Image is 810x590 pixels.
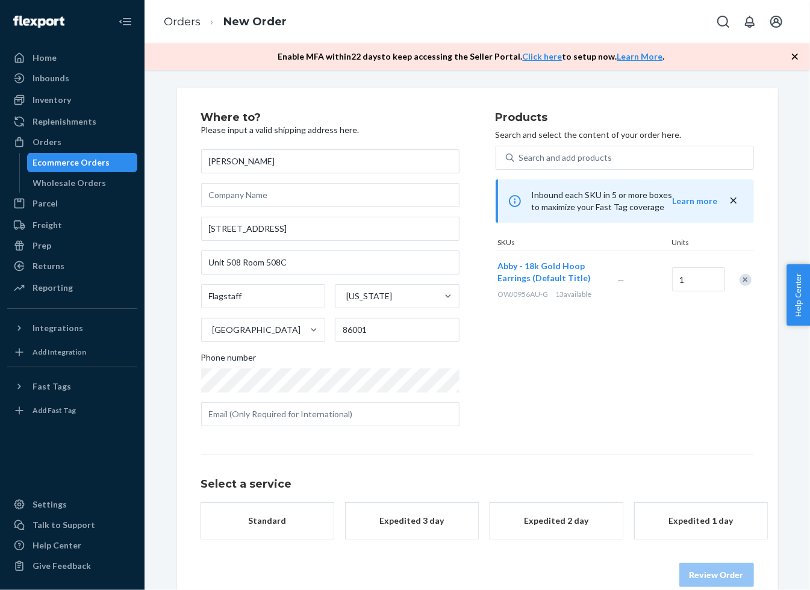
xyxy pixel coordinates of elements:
div: Wholesale Orders [33,177,107,189]
button: Help Center [787,264,810,326]
a: Ecommerce Orders [27,153,138,172]
div: Expedited 2 day [508,515,605,527]
img: Flexport logo [13,16,64,28]
input: Company Name [201,183,460,207]
a: Orders [7,132,137,152]
div: Search and add products [519,152,612,164]
div: Add Integration [33,347,86,357]
div: Fast Tags [33,380,71,393]
div: Orders [33,136,61,148]
p: Search and select the content of your order here. [496,129,754,141]
h2: Where to? [201,112,460,124]
div: Integrations [33,322,83,334]
div: Remove Item [740,274,752,286]
div: Home [33,52,57,64]
a: Talk to Support [7,515,137,535]
div: Reporting [33,282,73,294]
div: Returns [33,260,64,272]
div: Expedited 3 day [364,515,460,527]
div: Standard [219,515,316,527]
div: Replenishments [33,116,96,128]
a: Add Fast Tag [7,401,137,420]
span: — [618,275,625,285]
button: Learn more [673,195,718,207]
a: Orders [164,15,201,28]
div: Units [670,237,724,250]
ol: breadcrumbs [154,4,296,40]
div: Talk to Support [33,519,95,531]
input: [US_STATE] [345,290,346,302]
input: [GEOGRAPHIC_DATA] [211,324,213,336]
span: 13 available [556,290,592,299]
button: Open notifications [738,10,762,34]
a: Wholesale Orders [27,173,138,193]
a: Inbounds [7,69,137,88]
div: Help Center [33,539,81,551]
button: Expedited 2 day [490,503,623,539]
a: Click here [523,51,562,61]
button: Review Order [679,563,754,587]
a: Help Center [7,536,137,555]
div: [GEOGRAPHIC_DATA] [213,324,301,336]
input: Street Address 2 (Optional) [201,250,460,275]
input: Email (Only Required for International) [201,402,460,426]
p: Enable MFA within 22 days to keep accessing the Seller Portal. to setup now. . [278,51,665,63]
a: Parcel [7,194,137,213]
a: Learn More [617,51,663,61]
div: Inventory [33,94,71,106]
div: Parcel [33,197,58,210]
button: Abby - 18k Gold Hoop Earrings (Default Title) [498,260,603,284]
input: ZIP Code [335,318,460,342]
h2: Products [496,112,754,124]
a: Reporting [7,278,137,297]
button: Expedited 1 day [635,503,767,539]
span: Phone number [201,352,257,368]
div: Inbound each SKU in 5 or more boxes to maximize your Fast Tag coverage [496,179,754,223]
input: Quantity [672,267,725,291]
div: Settings [33,498,67,511]
div: Prep [33,240,51,252]
a: New Order [223,15,287,28]
button: Standard [201,503,334,539]
div: Give Feedback [33,560,91,572]
a: Settings [7,495,137,514]
h1: Select a service [201,479,754,491]
a: Freight [7,216,137,235]
a: Inventory [7,90,137,110]
div: [US_STATE] [346,290,392,302]
a: Add Integration [7,343,137,362]
div: Expedited 1 day [653,515,749,527]
p: Please input a valid shipping address here. [201,124,460,136]
button: Integrations [7,318,137,338]
div: Add Fast Tag [33,405,76,415]
input: Street Address [201,217,460,241]
button: Expedited 3 day [346,503,478,539]
span: OWJ0956AU-G [498,290,549,299]
div: Freight [33,219,62,231]
button: Close Navigation [113,10,137,34]
button: Fast Tags [7,377,137,396]
button: Open account menu [764,10,788,34]
a: Replenishments [7,112,137,131]
input: First & Last Name [201,149,460,173]
button: Open Search Box [711,10,735,34]
span: Abby - 18k Gold Hoop Earrings (Default Title) [498,261,591,283]
div: Inbounds [33,72,69,84]
a: Returns [7,256,137,276]
button: close [727,194,740,207]
a: Home [7,48,137,67]
input: City [201,284,326,308]
div: SKUs [496,237,670,250]
div: Ecommerce Orders [33,157,110,169]
a: Prep [7,236,137,255]
button: Give Feedback [7,556,137,576]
